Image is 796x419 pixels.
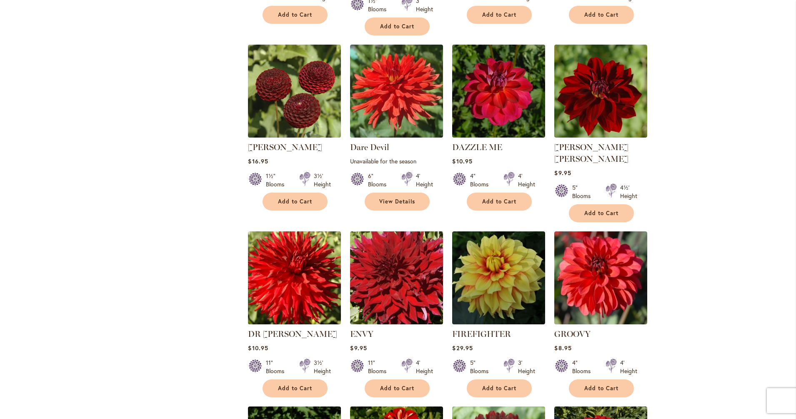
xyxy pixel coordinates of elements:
[368,172,391,188] div: 6" Blooms
[554,169,571,177] span: $9.95
[554,231,647,324] img: GROOVY
[554,329,591,339] a: GROOVY
[314,359,331,375] div: 3½' Height
[620,183,637,200] div: 4½' Height
[314,172,331,188] div: 3½' Height
[467,379,532,397] button: Add to Cart
[569,204,634,222] button: Add to Cart
[452,329,511,339] a: FIREFIGHTER
[584,210,618,217] span: Add to Cart
[569,379,634,397] button: Add to Cart
[365,18,430,35] button: Add to Cart
[278,198,312,205] span: Add to Cart
[452,142,502,152] a: DAZZLE ME
[278,385,312,392] span: Add to Cart
[554,45,647,138] img: DEBORA RENAE
[470,172,493,188] div: 4" Blooms
[350,344,367,352] span: $9.95
[266,172,289,188] div: 1½" Blooms
[350,231,443,324] img: Envy
[452,344,473,352] span: $29.95
[379,198,415,205] span: View Details
[452,131,545,139] a: DAZZLE ME
[554,344,571,352] span: $8.95
[248,344,268,352] span: $10.95
[416,172,433,188] div: 4' Height
[263,193,328,211] button: Add to Cart
[368,359,391,375] div: 11" Blooms
[482,11,516,18] span: Add to Cart
[482,198,516,205] span: Add to Cart
[452,45,545,138] img: DAZZLE ME
[248,157,268,165] span: $16.95
[350,329,373,339] a: ENVY
[380,23,414,30] span: Add to Cart
[518,359,535,375] div: 3' Height
[248,329,337,339] a: DR [PERSON_NAME]
[6,389,30,413] iframe: Launch Accessibility Center
[350,157,443,165] p: Unavailable for the season
[350,318,443,326] a: Envy
[416,359,433,375] div: 4' Height
[350,45,443,138] img: Dare Devil
[554,318,647,326] a: GROOVY
[248,231,341,324] img: DR LES
[263,6,328,24] button: Add to Cart
[467,6,532,24] button: Add to Cart
[365,379,430,397] button: Add to Cart
[452,157,472,165] span: $10.95
[620,359,637,375] div: 4' Height
[278,11,312,18] span: Add to Cart
[518,172,535,188] div: 4' Height
[248,45,341,138] img: CROSSFIELD EBONY
[263,379,328,397] button: Add to Cart
[365,193,430,211] a: View Details
[248,131,341,139] a: CROSSFIELD EBONY
[584,385,618,392] span: Add to Cart
[482,385,516,392] span: Add to Cart
[452,231,545,324] img: FIREFIGHTER
[350,142,389,152] a: Dare Devil
[554,142,628,164] a: [PERSON_NAME] [PERSON_NAME]
[266,359,289,375] div: 11" Blooms
[350,131,443,139] a: Dare Devil
[248,142,322,152] a: [PERSON_NAME]
[470,359,493,375] div: 5" Blooms
[569,6,634,24] button: Add to Cart
[452,318,545,326] a: FIREFIGHTER
[467,193,532,211] button: Add to Cart
[572,359,596,375] div: 4" Blooms
[554,131,647,139] a: DEBORA RENAE
[248,318,341,326] a: DR LES
[572,183,596,200] div: 5" Blooms
[584,11,618,18] span: Add to Cart
[380,385,414,392] span: Add to Cart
